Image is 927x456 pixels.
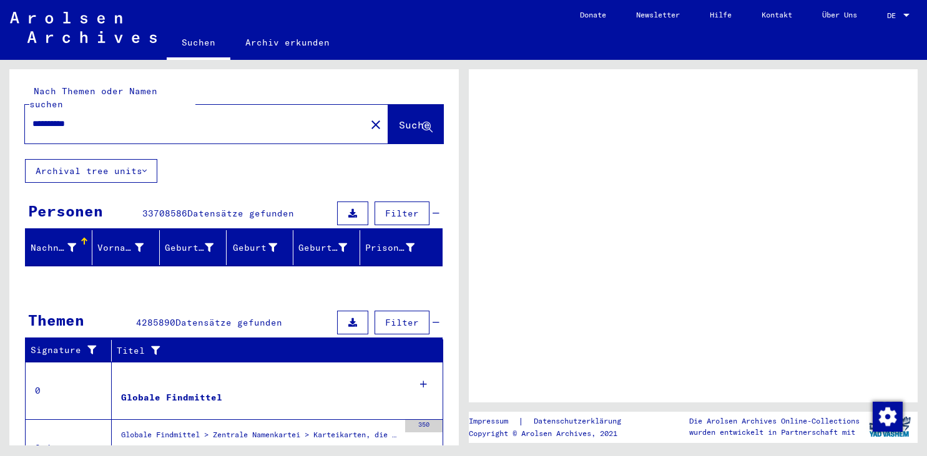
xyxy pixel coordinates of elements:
span: Suche [399,119,430,131]
a: Impressum [469,415,518,428]
div: Prisoner # [365,241,414,255]
div: Globale Findmittel [121,391,222,404]
span: Filter [385,317,419,328]
span: 33708586 [142,208,187,219]
span: Datensätze gefunden [175,317,282,328]
mat-header-cell: Nachname [26,230,92,265]
span: DE [887,11,901,20]
div: Prisoner # [365,238,429,258]
a: Archiv erkunden [230,27,345,57]
span: Filter [385,208,419,219]
mat-header-cell: Geburtsname [160,230,227,265]
p: Die Arolsen Archives Online-Collections [689,415,860,427]
p: Copyright © Arolsen Archives, 2021 [469,428,636,439]
span: Datensätze gefunden [187,208,294,219]
div: | [469,415,636,428]
div: Titel [117,344,418,357]
div: Vorname [97,241,143,255]
span: 4285890 [136,317,175,328]
div: Geburtsdatum [298,241,347,255]
mat-icon: close [368,117,383,132]
button: Clear [363,112,388,137]
button: Archival tree units [25,159,157,183]
button: Filter [375,201,429,225]
img: Arolsen_neg.svg [10,12,157,43]
div: Geburtsdatum [298,238,363,258]
td: 0 [26,362,112,419]
a: Suchen [167,27,230,60]
img: Zustimmung ändern [873,402,903,432]
img: yv_logo.png [866,411,913,442]
mat-label: Nach Themen oder Namen suchen [29,85,157,110]
div: Geburt‏ [232,241,277,255]
div: Titel [117,341,431,361]
p: wurden entwickelt in Partnerschaft mit [689,427,860,438]
div: Geburtsname [165,241,213,255]
mat-header-cell: Vorname [92,230,159,265]
a: Datenschutzerklärung [524,415,636,428]
div: Themen [28,309,84,331]
div: Nachname [31,238,92,258]
div: Signature [31,341,114,361]
mat-header-cell: Geburt‏ [227,230,293,265]
div: 350 [405,420,443,432]
div: Vorname [97,238,159,258]
div: Signature [31,344,102,357]
div: Zustimmung ändern [872,401,902,431]
div: Nachname [31,241,76,255]
div: Geburtsname [165,238,229,258]
button: Suche [388,105,443,143]
div: Geburt‏ [232,238,293,258]
button: Filter [375,311,429,334]
div: Globale Findmittel > Zentrale Namenkartei > Karteikarten, die im Rahmen der sequentiellen Massend... [121,429,399,447]
mat-header-cell: Geburtsdatum [293,230,360,265]
mat-header-cell: Prisoner # [360,230,441,265]
div: Personen [28,200,103,222]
